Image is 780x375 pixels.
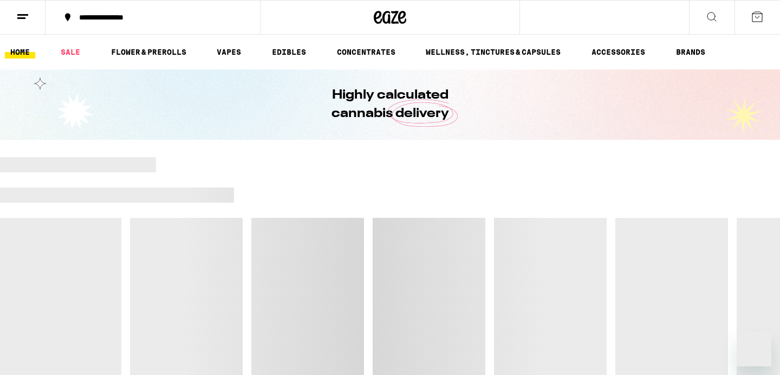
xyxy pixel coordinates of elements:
a: BRANDS [671,46,711,59]
a: FLOWER & PREROLLS [106,46,192,59]
a: EDIBLES [266,46,311,59]
a: WELLNESS, TINCTURES & CAPSULES [420,46,566,59]
a: VAPES [211,46,246,59]
iframe: Button to launch messaging window [737,332,771,366]
a: ACCESSORIES [586,46,651,59]
a: HOME [5,46,35,59]
h1: Highly calculated cannabis delivery [301,86,479,123]
a: SALE [55,46,86,59]
a: CONCENTRATES [331,46,401,59]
